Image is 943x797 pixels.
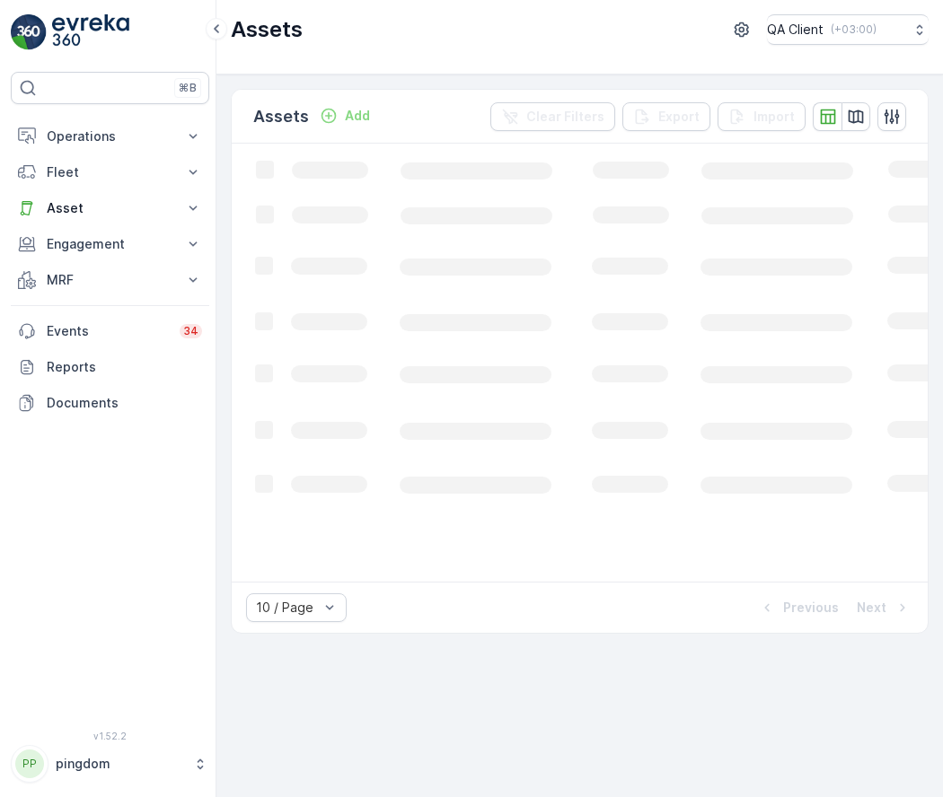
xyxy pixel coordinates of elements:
[526,108,604,126] p: Clear Filters
[11,385,209,421] a: Documents
[11,349,209,385] a: Reports
[756,597,841,618] button: Previous
[47,127,173,145] p: Operations
[767,14,929,45] button: QA Client(+03:00)
[183,324,198,338] p: 34
[179,81,197,95] p: ⌘B
[15,749,44,778] div: PP
[47,271,173,289] p: MRF
[11,262,209,298] button: MRF
[56,755,184,773] p: pingdom
[52,14,129,50] img: logo_light-DOdMpM7g.png
[47,358,202,376] p: Reports
[47,235,173,253] p: Engagement
[11,154,209,190] button: Fleet
[658,108,700,126] p: Export
[47,394,202,412] p: Documents
[47,322,169,340] p: Events
[831,22,877,37] p: ( +03:00 )
[11,190,209,226] button: Asset
[11,731,209,741] span: v 1.52.2
[857,599,886,617] p: Next
[754,108,795,126] p: Import
[855,597,913,618] button: Next
[767,21,824,39] p: QA Client
[313,105,377,127] button: Add
[345,107,370,125] p: Add
[11,313,209,349] a: Events34
[11,14,47,50] img: logo
[718,102,806,131] button: Import
[11,745,209,783] button: PPpingdom
[490,102,615,131] button: Clear Filters
[11,226,209,262] button: Engagement
[783,599,839,617] p: Previous
[11,118,209,154] button: Operations
[622,102,710,131] button: Export
[253,104,309,129] p: Assets
[47,199,173,217] p: Asset
[47,163,173,181] p: Fleet
[231,15,303,44] p: Assets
